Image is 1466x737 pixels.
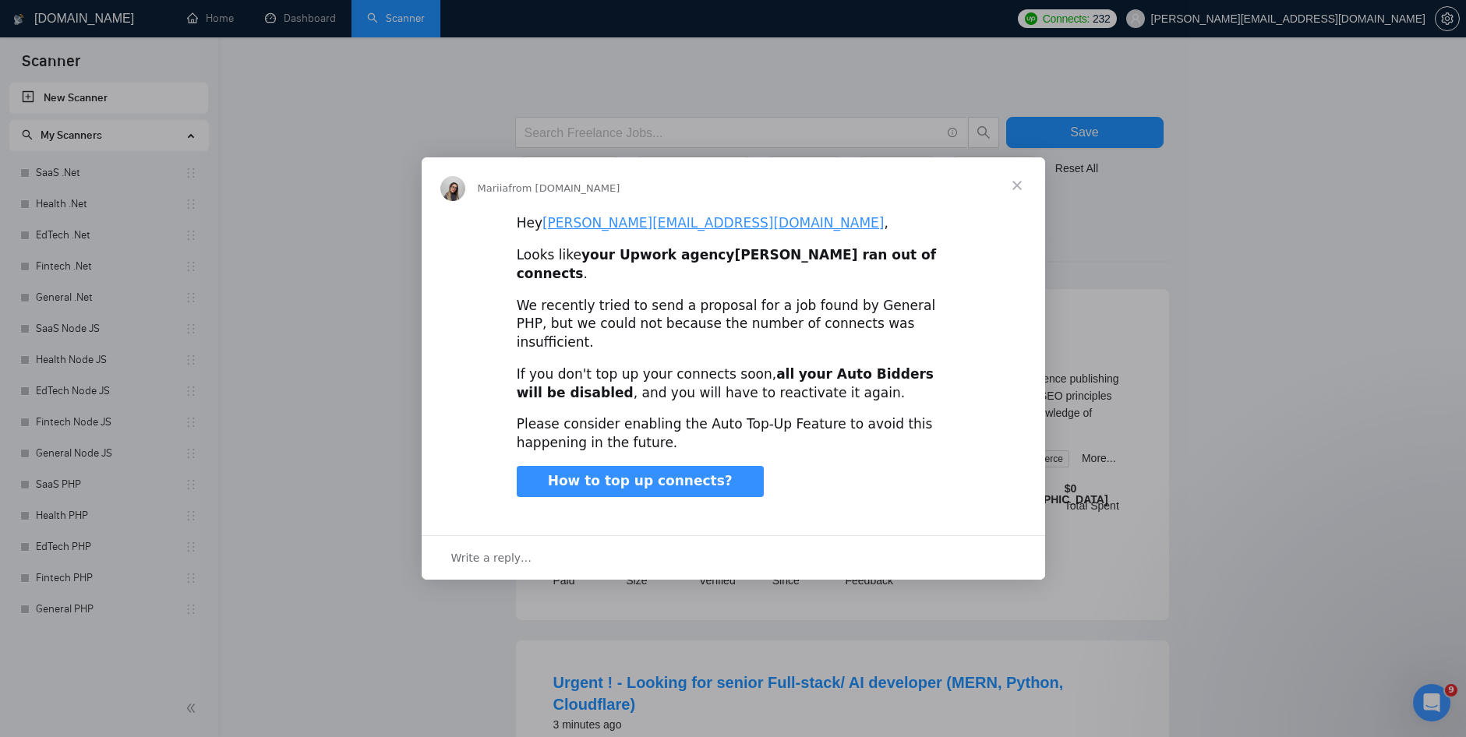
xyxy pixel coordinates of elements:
img: Profile image for Mariia [440,176,465,201]
span: Mariia [478,182,509,194]
div: Open conversation and reply [422,535,1045,580]
b: [PERSON_NAME] ran out of connects [517,247,937,281]
div: Please consider enabling the Auto Top-Up Feature to avoid this happening in the future. [517,415,950,453]
a: [PERSON_NAME][EMAIL_ADDRESS][DOMAIN_NAME] [542,215,884,231]
div: Looks like . [517,246,950,284]
b: your Upwork agency [581,247,735,263]
div: If you don't top up your connects soon, , and you will have to reactivate it again. [517,365,950,403]
span: from [DOMAIN_NAME] [508,182,620,194]
div: Hey , [517,214,950,233]
div: We recently tried to send a proposal for a job found by General PHP, but we could not because the... [517,297,950,352]
span: How to top up connects? [548,473,733,488]
span: Close [989,157,1045,213]
b: your Auto Bidders will be disabled [517,366,934,400]
span: Write a reply… [451,548,532,568]
a: How to top up connects? [517,466,764,497]
b: all [776,366,794,382]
